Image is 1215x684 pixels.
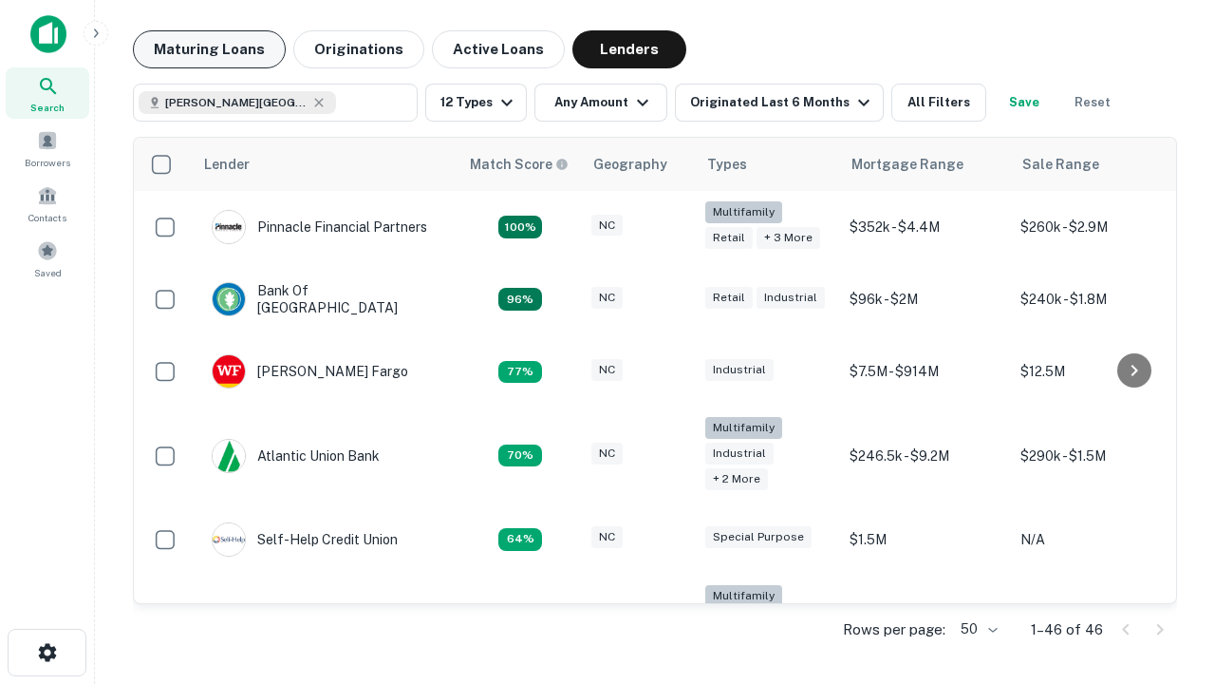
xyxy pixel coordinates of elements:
td: $290k - $1.5M [1011,408,1182,503]
div: Multifamily [705,417,782,439]
div: Originated Last 6 Months [690,91,875,114]
div: NC [591,526,623,548]
div: NC [591,215,623,237]
div: Matching Properties: 10, hasApolloMatch: undefined [498,528,542,551]
th: Sale Range [1011,138,1182,191]
div: Retail [705,227,753,249]
div: Retail [705,287,753,309]
div: Matching Properties: 11, hasApolloMatch: undefined [498,445,542,467]
div: 50 [953,616,1000,643]
th: Types [696,138,840,191]
iframe: Chat Widget [1120,471,1215,562]
div: Mortgage Range [851,153,963,176]
img: picture [213,440,245,472]
div: Pinnacle Financial Partners [212,210,427,244]
a: Contacts [6,178,89,229]
div: Matching Properties: 28, hasApolloMatch: undefined [498,216,542,238]
span: Borrowers [25,155,70,170]
p: 1–46 of 46 [1031,618,1103,641]
div: Matching Properties: 12, hasApolloMatch: undefined [498,361,542,384]
a: Search [6,67,89,119]
img: picture [213,211,245,243]
div: + 2 more [705,468,768,490]
button: Save your search to get updates of matches that match your search criteria. [994,84,1055,122]
div: Industrial [757,287,825,309]
span: [PERSON_NAME][GEOGRAPHIC_DATA], [GEOGRAPHIC_DATA] [165,94,308,111]
td: $96k - $2M [840,263,1011,335]
h6: Match Score [470,154,565,175]
button: 12 Types [425,84,527,122]
td: $1.5M [840,503,1011,576]
td: $246.5k - $9.2M [840,408,1011,503]
div: Sale Range [1022,153,1099,176]
td: $265k - $1.1M [1011,576,1182,672]
div: Matching Properties: 15, hasApolloMatch: undefined [498,288,542,311]
button: Active Loans [432,30,565,68]
td: N/A [1011,503,1182,576]
th: Geography [582,138,696,191]
img: picture [213,283,245,315]
button: Originated Last 6 Months [675,84,884,122]
a: Borrowers [6,123,89,174]
div: Self-help Credit Union [212,522,398,557]
button: Originations [293,30,424,68]
button: Reset [1062,84,1123,122]
div: NC [591,287,623,309]
td: $7.5M - $914M [840,335,1011,408]
span: Saved [34,265,62,280]
th: Lender [193,138,458,191]
th: Capitalize uses an advanced AI algorithm to match your search with the best lender. The match sco... [458,138,582,191]
div: Capitalize uses an advanced AI algorithm to match your search with the best lender. The match sco... [470,154,569,175]
div: Lender [204,153,250,176]
button: Lenders [572,30,686,68]
div: Geography [593,153,667,176]
td: $12.5M [1011,335,1182,408]
div: Types [707,153,747,176]
div: Special Purpose [705,526,812,548]
img: picture [213,355,245,388]
div: + 3 more [757,227,820,249]
div: Bank Of [GEOGRAPHIC_DATA] [212,282,439,316]
p: Rows per page: [843,618,945,641]
span: Contacts [28,210,66,225]
button: Any Amount [534,84,667,122]
td: $352k - $4.4M [840,191,1011,263]
td: $225.3k - $21M [840,576,1011,672]
th: Mortgage Range [840,138,1011,191]
span: Search [30,100,65,115]
div: [PERSON_NAME] Fargo [212,354,408,389]
button: Maturing Loans [133,30,286,68]
div: Atlantic Union Bank [212,439,380,473]
div: Industrial [705,359,774,381]
div: Multifamily [705,201,782,223]
a: Saved [6,233,89,284]
img: picture [213,523,245,556]
td: $260k - $2.9M [1011,191,1182,263]
div: NC [591,443,623,465]
div: Multifamily [705,585,782,607]
button: All Filters [891,84,986,122]
img: capitalize-icon.png [30,15,66,53]
td: $240k - $1.8M [1011,263,1182,335]
div: NC [591,359,623,381]
div: Industrial [705,443,774,465]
